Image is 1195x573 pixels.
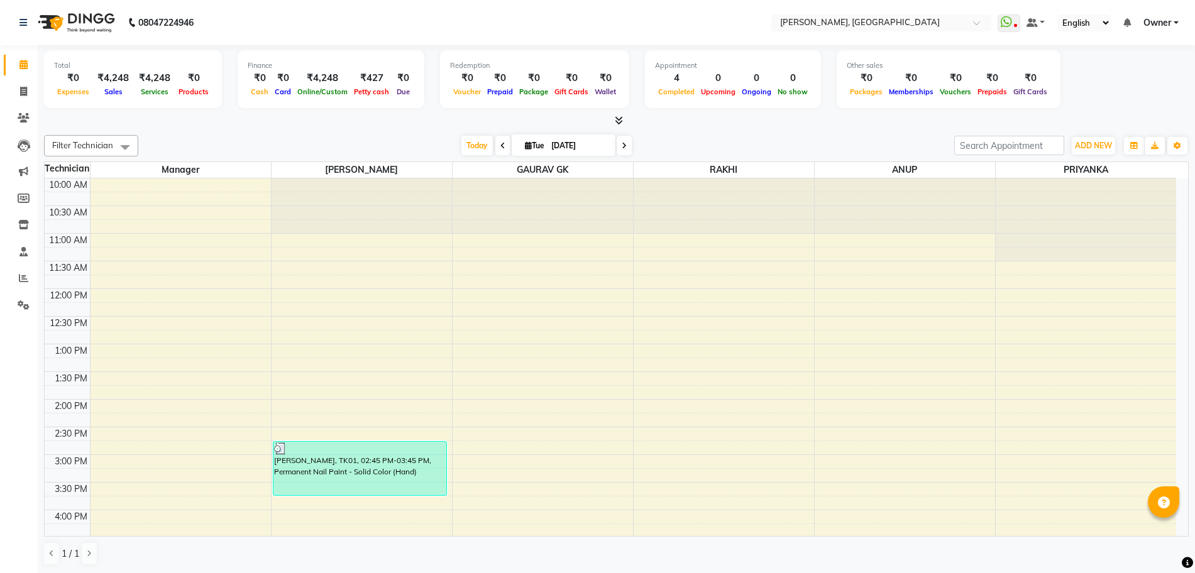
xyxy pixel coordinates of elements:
span: Cash [248,87,272,96]
img: logo [32,5,118,40]
div: 1:00 PM [52,344,90,357]
span: Filter Technician [52,140,113,150]
span: Today [461,136,493,155]
div: 1:30 PM [52,372,90,385]
div: ₹0 [516,71,551,85]
span: Manager [91,162,271,178]
div: 10:30 AM [47,206,90,219]
div: 2:30 PM [52,427,90,440]
div: ₹0 [484,71,516,85]
input: 2025-09-02 [548,136,610,155]
span: Owner [1143,16,1171,30]
button: ADD NEW [1072,137,1115,155]
span: Services [138,87,172,96]
span: Memberships [886,87,937,96]
div: 3:30 PM [52,483,90,496]
div: ₹0 [54,71,92,85]
div: ₹0 [886,71,937,85]
span: [PERSON_NAME] [272,162,452,178]
div: 12:30 PM [47,317,90,330]
span: Vouchers [937,87,974,96]
div: 3:00 PM [52,455,90,468]
div: ₹0 [974,71,1010,85]
span: Completed [655,87,698,96]
span: Wallet [592,87,619,96]
div: 11:30 AM [47,261,90,275]
span: Tue [522,141,548,150]
span: Expenses [54,87,92,96]
div: ₹0 [937,71,974,85]
span: Online/Custom [294,87,351,96]
span: No show [774,87,811,96]
div: ₹0 [272,71,294,85]
div: [PERSON_NAME], TK01, 02:45 PM-03:45 PM, Permanent Nail Paint - Solid Color (Hand) [273,442,447,495]
div: 4 [655,71,698,85]
span: Voucher [450,87,484,96]
span: ADD NEW [1075,141,1112,150]
span: Gift Cards [551,87,592,96]
div: 0 [774,71,811,85]
span: ANUP [815,162,995,178]
div: 10:00 AM [47,178,90,192]
span: Products [175,87,212,96]
div: ₹4,248 [92,71,134,85]
div: Technician [45,162,90,175]
div: 0 [739,71,774,85]
div: ₹427 [351,71,392,85]
div: 12:00 PM [47,289,90,302]
input: Search Appointment [954,136,1064,155]
div: Redemption [450,60,619,71]
div: ₹0 [592,71,619,85]
div: Finance [248,60,414,71]
div: Other sales [847,60,1050,71]
span: Petty cash [351,87,392,96]
span: PRIYANKA [996,162,1177,178]
b: 08047224946 [138,5,194,40]
div: ₹0 [392,71,414,85]
iframe: chat widget [1142,523,1182,560]
span: Card [272,87,294,96]
span: Packages [847,87,886,96]
span: Gift Cards [1010,87,1050,96]
div: Total [54,60,212,71]
span: GAURAV GK [453,162,633,178]
div: ₹0 [248,71,272,85]
span: Upcoming [698,87,739,96]
div: ₹0 [847,71,886,85]
span: Due [394,87,413,96]
span: Prepaid [484,87,516,96]
span: 1 / 1 [62,547,79,560]
div: 2:00 PM [52,400,90,413]
div: 11:00 AM [47,234,90,247]
div: 0 [698,71,739,85]
div: ₹0 [450,71,484,85]
div: Appointment [655,60,811,71]
span: Prepaids [974,87,1010,96]
span: Ongoing [739,87,774,96]
span: Sales [101,87,126,96]
div: ₹0 [175,71,212,85]
div: ₹0 [551,71,592,85]
span: RAKHI [634,162,814,178]
div: ₹4,248 [294,71,351,85]
div: ₹4,248 [134,71,175,85]
div: ₹0 [1010,71,1050,85]
div: 4:00 PM [52,510,90,523]
span: Package [516,87,551,96]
